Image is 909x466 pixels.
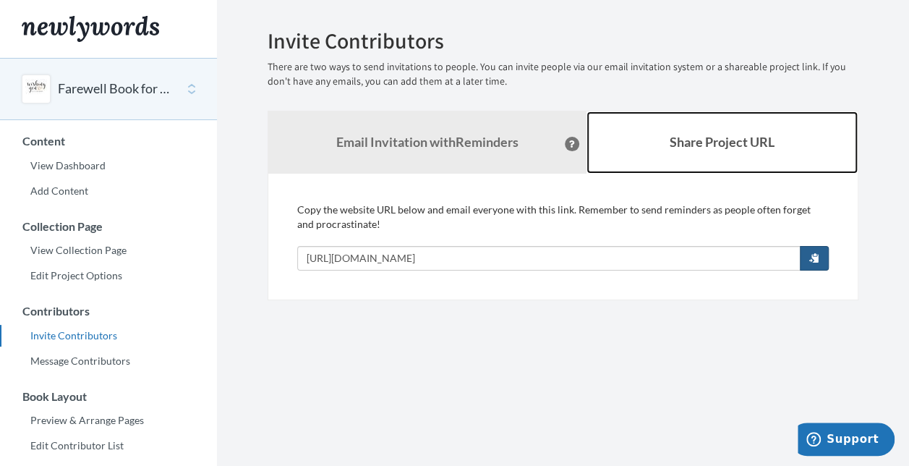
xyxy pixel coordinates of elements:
[297,203,829,271] div: Copy the website URL below and email everyone with this link. Remember to send reminders as peopl...
[1,220,217,233] h3: Collection Page
[336,134,518,150] strong: Email Invitation with Reminders
[268,29,858,53] h2: Invite Contributors
[1,135,217,148] h3: Content
[22,16,159,42] img: Newlywords logo
[1,305,217,318] h3: Contributors
[268,60,858,89] p: There are two ways to send invitations to people. You can invite people via our email invitation ...
[1,390,217,403] h3: Book Layout
[670,134,774,150] b: Share Project URL
[798,423,895,459] iframe: Opens a widget where you can chat to one of our agents
[58,80,175,98] button: Farewell Book for Deni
